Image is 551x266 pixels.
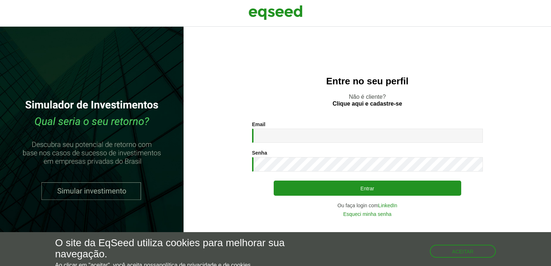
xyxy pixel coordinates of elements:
[55,238,319,260] h5: O site da EqSeed utiliza cookies para melhorar sua navegação.
[332,101,402,107] a: Clique aqui e cadastre-se
[430,245,496,258] button: Aceitar
[198,93,537,107] p: Não é cliente?
[274,181,461,196] button: Entrar
[248,4,303,22] img: EqSeed Logo
[378,203,397,208] a: LinkedIn
[252,203,483,208] div: Ou faça login com
[198,76,537,87] h2: Entre no seu perfil
[252,122,265,127] label: Email
[252,150,267,155] label: Senha
[343,212,392,217] a: Esqueci minha senha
